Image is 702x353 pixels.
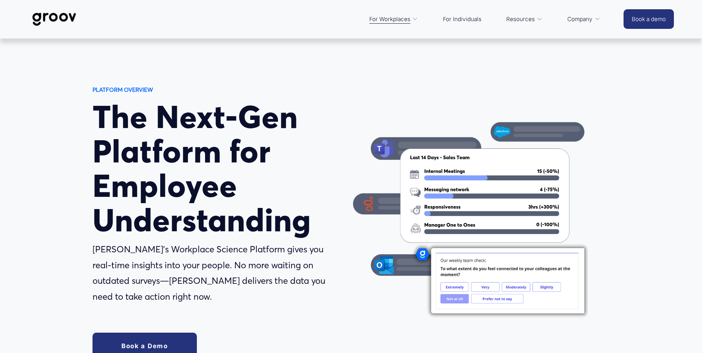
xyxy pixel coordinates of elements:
[567,14,592,24] span: Company
[93,86,153,93] strong: PLATFORM OVERVIEW
[369,14,410,24] span: For Workplaces
[28,7,80,31] img: Groov | Workplace Science Platform | Unlock Performance | Drive Results
[93,242,328,305] p: [PERSON_NAME]’s Workplace Science Platform gives you real-time insights into your people. No more...
[506,14,535,24] span: Resources
[366,10,422,28] a: folder dropdown
[93,100,349,237] h1: The Next-Gen Platform for Employee Understanding
[564,10,604,28] a: folder dropdown
[624,9,674,29] a: Book a demo
[503,10,546,28] a: folder dropdown
[439,10,485,28] a: For Individuals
